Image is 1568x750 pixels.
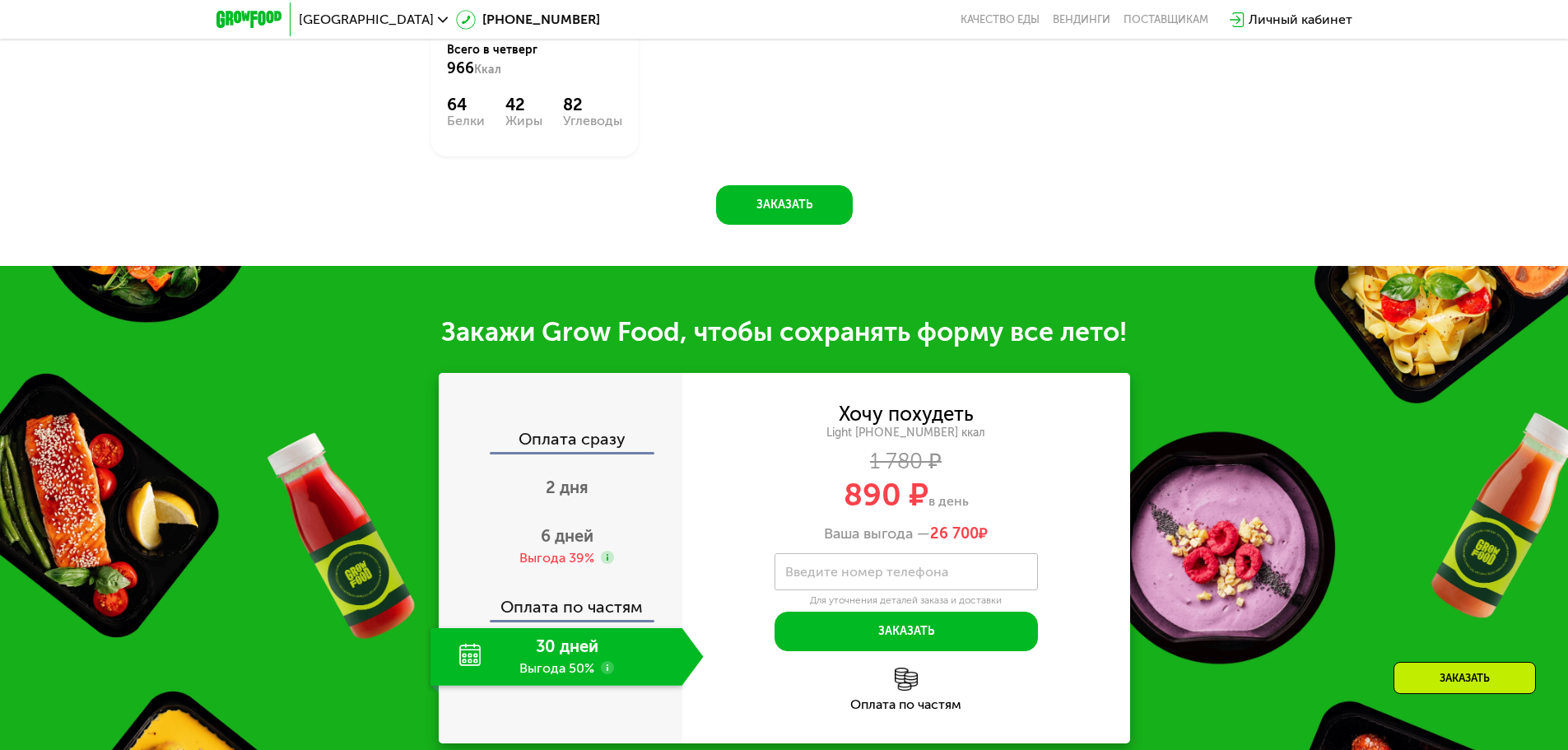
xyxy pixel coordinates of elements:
span: [GEOGRAPHIC_DATA] [299,13,434,26]
div: Белки [447,114,485,128]
div: поставщикам [1124,13,1208,26]
span: 966 [447,59,474,77]
a: Вендинги [1053,13,1110,26]
div: 1 780 ₽ [682,453,1130,471]
button: Заказать [775,612,1038,651]
span: 890 ₽ [844,476,928,514]
div: Личный кабинет [1249,10,1352,30]
div: Оплата по частям [682,698,1130,711]
div: Всего в четверг [447,42,622,78]
span: Ккал [474,63,501,77]
div: 42 [505,95,542,114]
div: Ваша выгода — [682,525,1130,543]
div: Углеводы [563,114,622,128]
span: 2 дня [546,477,589,497]
img: l6xcnZfty9opOoJh.png [895,668,918,691]
div: Жиры [505,114,542,128]
div: 64 [447,95,485,114]
div: Для уточнения деталей заказа и доставки [775,594,1038,608]
span: 26 700 [930,524,979,543]
div: Оплата по частям [440,582,682,620]
label: Введите номер телефона [785,567,948,576]
div: 82 [563,95,622,114]
div: Заказать [1394,662,1536,694]
span: в день [928,493,969,509]
a: Качество еды [961,13,1040,26]
div: Light [PHONE_NUMBER] ккал [682,426,1130,440]
span: 6 дней [541,526,593,546]
div: Хочу похудеть [839,405,974,423]
button: Заказать [716,185,853,225]
span: ₽ [930,525,988,543]
a: [PHONE_NUMBER] [456,10,600,30]
div: Выгода 39% [519,549,594,567]
div: Оплата сразу [440,431,682,452]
